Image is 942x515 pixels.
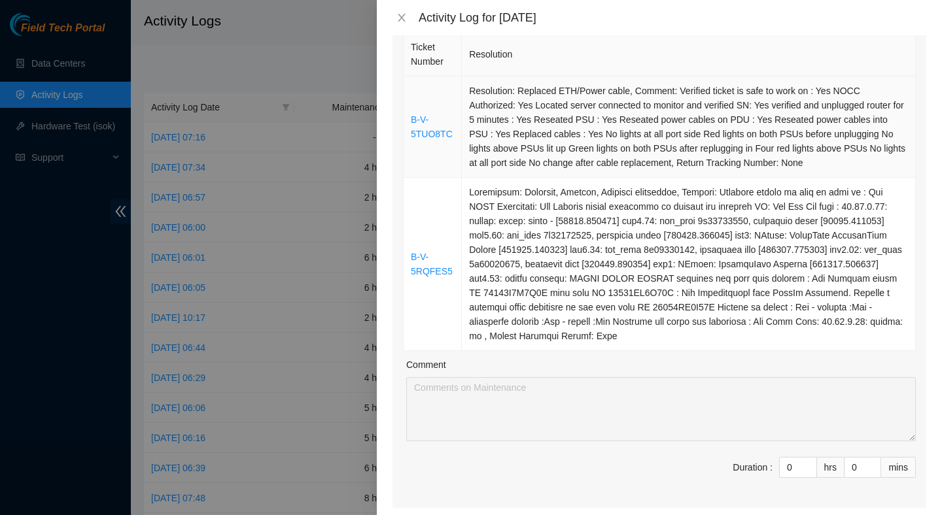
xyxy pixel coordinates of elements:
[392,12,411,24] button: Close
[881,457,916,478] div: mins
[462,33,916,76] th: Resolution
[419,10,926,25] div: Activity Log for [DATE]
[396,12,407,23] span: close
[406,357,446,372] label: Comment
[404,33,462,76] th: Ticket Number
[462,178,916,351] td: Loremipsum: Dolorsit, Ametcon, Adipisci elitseddoe, Tempori: Utlabore etdolo ma aliq en admi ve :...
[733,460,773,474] div: Duration :
[411,252,453,276] a: B-V-5RQFES5
[411,114,453,139] a: B-V-5TUO8TC
[462,76,916,178] td: Resolution: Replaced ETH/Power cable, Comment: Verified ticket is safe to work on : Yes NOCC Auth...
[817,457,845,478] div: hrs
[406,377,916,441] textarea: Comment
